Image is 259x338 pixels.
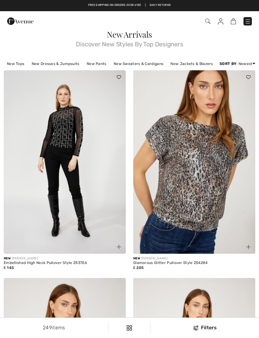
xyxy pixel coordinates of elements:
[246,245,251,249] img: plus_v2.svg
[7,18,34,24] a: 1ère Avenue
[155,324,255,331] div: Filters
[231,18,236,24] img: Shopping Bag
[107,29,152,40] span: New Arrivals
[117,75,121,79] img: heart_black_full.svg
[4,39,255,47] span: Discover New Styles By Top Designers
[220,62,236,66] strong: Sort By
[4,256,126,261] div: [PERSON_NAME]
[205,19,211,24] img: Search
[84,60,110,68] a: New Pants
[7,15,34,27] img: 1ère Avenue
[220,61,255,67] div: : Newest
[127,325,132,331] img: Filters
[133,70,255,254] img: Glamorous Glitter Pullover Style 254284. Black/Beige
[133,257,140,260] span: New
[4,266,14,270] span: ₤ 145
[167,60,216,68] a: New Jackets & Blazers
[43,325,52,331] span: 249
[117,245,121,249] img: plus_v2.svg
[133,261,255,265] div: Glamorous Glitter Pullover Style 254284
[145,3,146,7] span: |
[4,257,11,260] span: New
[246,75,251,79] img: heart_black_full.svg
[111,60,166,68] a: New Sweaters & Cardigans
[218,18,223,25] img: My Info
[88,3,141,7] a: Free shipping on orders over ₤120
[4,70,126,254] img: Embellished High Neck Pullover Style 253706. Black/Silver
[133,266,143,270] span: ₤ 205
[245,18,251,25] img: Menu
[4,261,126,265] div: Embellished High Neck Pullover Style 253706
[4,60,27,68] a: New Tops
[133,256,255,261] div: [PERSON_NAME]
[150,3,171,7] a: Easy Returns
[193,326,198,331] img: Filters
[29,60,83,68] a: New Dresses & Jumpsuits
